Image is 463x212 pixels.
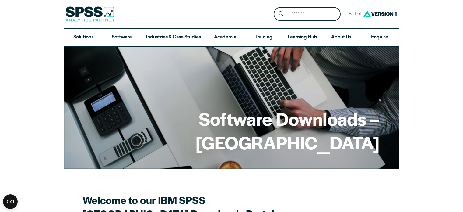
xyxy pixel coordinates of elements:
a: Solutions [64,29,103,46]
form: Site Header Search Form [274,7,341,21]
a: Training [244,29,282,46]
a: Enquire [360,29,399,46]
span: Part of [345,10,362,19]
a: Industries & Case Studies [141,29,206,46]
img: Version1 Logo [362,8,398,20]
nav: Desktop version of site main menu [64,29,399,46]
h1: Software Downloads – [GEOGRAPHIC_DATA] [84,107,380,154]
a: About Us [322,29,360,46]
img: SPSS Analytics Partner [65,6,114,22]
button: Open CMP widget [3,194,18,209]
svg: Search magnifying glass icon [279,11,283,16]
a: Software [103,29,141,46]
a: Learning Hub [283,29,322,46]
a: Academia [206,29,244,46]
button: Search magnifying glass icon [275,9,286,20]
